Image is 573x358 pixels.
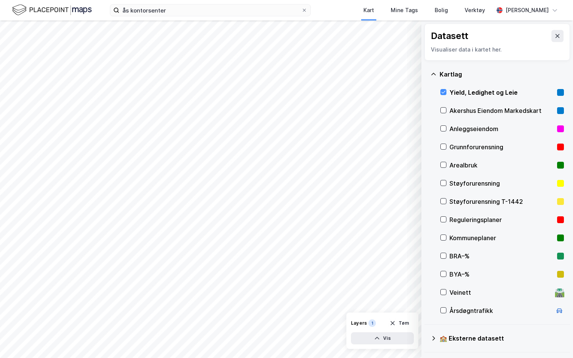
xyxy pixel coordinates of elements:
[449,215,554,224] div: Reguleringsplaner
[431,30,468,42] div: Datasett
[391,6,418,15] div: Mine Tags
[385,317,414,329] button: Tøm
[449,197,554,206] div: Støyforurensning T-1442
[449,106,554,115] div: Akershus Eiendom Markedskart
[440,334,564,343] div: 🏫 Eksterne datasett
[440,70,564,79] div: Kartlag
[449,142,554,152] div: Grunnforurensning
[506,6,549,15] div: [PERSON_NAME]
[449,233,554,242] div: Kommuneplaner
[435,6,448,15] div: Bolig
[554,288,565,297] div: 🛣️
[535,322,573,358] iframe: Chat Widget
[449,270,554,279] div: BYA–%
[535,322,573,358] div: Kontrollprogram for chat
[449,88,554,97] div: Yield, Ledighet og Leie
[12,3,92,17] img: logo.f888ab2527a4732fd821a326f86c7f29.svg
[351,320,367,326] div: Layers
[449,288,552,297] div: Veinett
[119,5,301,16] input: Søk på adresse, matrikkel, gårdeiere, leietakere eller personer
[449,306,552,315] div: Årsdøgntrafikk
[368,319,376,327] div: 1
[431,45,564,54] div: Visualiser data i kartet her.
[363,6,374,15] div: Kart
[465,6,485,15] div: Verktøy
[449,252,554,261] div: BRA–%
[449,161,554,170] div: Arealbruk
[449,124,554,133] div: Anleggseiendom
[351,332,414,344] button: Vis
[449,179,554,188] div: Støyforurensning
